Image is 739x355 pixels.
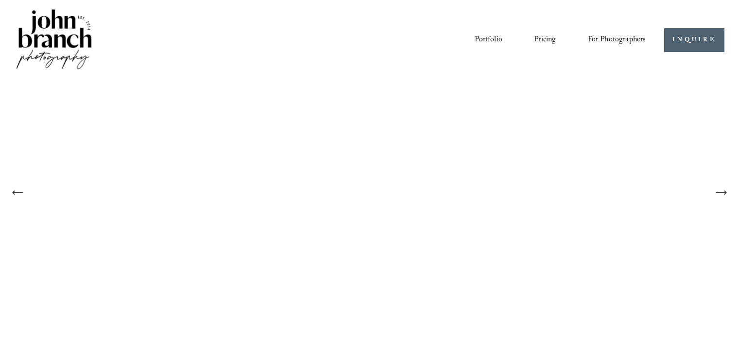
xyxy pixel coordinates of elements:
[588,32,646,49] a: folder dropdown
[7,182,29,203] button: Previous Slide
[475,32,502,49] a: Portfolio
[664,28,724,52] a: INQUIRE
[15,7,93,73] img: John Branch IV Photography
[534,32,556,49] a: Pricing
[588,33,646,48] span: For Photographers
[710,182,732,203] button: Next Slide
